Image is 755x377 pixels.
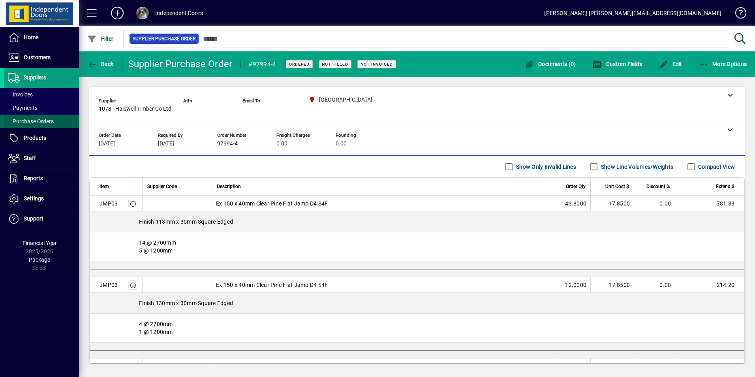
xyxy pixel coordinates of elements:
[525,61,576,67] span: Documents (0)
[544,7,721,19] div: [PERSON_NAME] [PERSON_NAME][EMAIL_ADDRESS][DOMAIN_NAME]
[85,57,116,71] button: Back
[659,61,682,67] span: Edit
[133,35,195,43] span: Supplier Purchase Order
[8,118,54,124] span: Purchase Orders
[24,34,38,40] span: Home
[634,277,675,293] td: 0.00
[523,57,578,71] button: Documents (0)
[4,101,79,115] a: Payments
[24,135,46,141] span: Products
[155,7,203,19] div: Independent Doors
[4,209,79,229] a: Support
[559,277,590,293] td: 12.0000
[566,182,586,191] span: Order Qty
[697,57,749,71] button: More Options
[592,61,642,67] span: Custom Fields
[100,200,118,207] div: JMP03
[24,215,43,222] span: Support
[158,141,174,147] span: [DATE]
[336,141,347,147] span: 0.00
[8,91,33,98] span: Invoices
[634,196,675,211] td: 0.00
[590,196,634,211] td: 17.8500
[24,74,46,81] span: Suppliers
[599,163,673,171] label: Show Line Volumes/Weights
[105,6,130,20] button: Add
[646,182,670,191] span: Discount %
[90,314,744,342] div: 4 @ 2700mm 1 @ 1200mm
[128,58,233,70] div: Supplier Purchase Order
[4,115,79,128] a: Purchase Orders
[289,62,310,67] span: Ordered
[29,256,50,263] span: Package
[729,2,745,27] a: Knowledge Base
[8,105,38,111] span: Payments
[147,182,177,191] span: Supplier Code
[276,141,287,147] span: 0.00
[4,149,79,168] a: Staff
[23,240,57,246] span: Financial Year
[24,195,44,202] span: Settings
[216,200,328,207] span: Ex 150 x 40mm Clear Pine Flat Jamb D4 S4F
[716,182,734,191] span: Extend $
[4,48,79,68] a: Customers
[697,163,735,171] label: Compact View
[90,232,744,261] div: 14 @ 2700mm 5 @ 1200mm
[657,57,684,71] button: Edit
[90,293,744,313] div: Finish 130mm x 30mm Square Edged
[634,358,675,374] td: 0.00
[361,62,393,67] span: Not Invoiced
[217,141,238,147] span: 97994-4
[24,54,51,60] span: Customers
[100,281,118,289] div: JMP03
[242,106,244,112] span: -
[24,155,36,161] span: Staff
[87,61,114,67] span: Back
[590,277,634,293] td: 17.8500
[675,196,744,211] td: 781.83
[675,277,744,293] td: 214.20
[79,57,122,71] app-page-header-button: Back
[515,163,576,171] label: Show Only Invalid Lines
[4,189,79,209] a: Settings
[675,358,744,374] td: 133.81
[605,182,629,191] span: Unit Cost $
[590,358,634,374] td: 24.7800
[4,28,79,47] a: Home
[99,106,171,112] span: 1078 - Halswell Timber Co Ltd
[322,62,348,67] span: Not Filled
[100,362,118,370] div: JMP05
[90,211,744,232] div: Finish 118mm x 30mm Square Edged
[100,182,109,191] span: Item
[699,61,747,67] span: More Options
[590,57,644,71] button: Custom Fields
[87,36,114,42] span: Filter
[559,358,590,374] td: 5.4000
[130,6,155,20] button: Profile
[24,175,43,181] span: Reports
[559,196,590,211] td: 43.8000
[248,58,276,71] div: #97994-4
[217,182,241,191] span: Description
[4,128,79,148] a: Products
[216,281,328,289] span: Ex 150 x 40mm Clear Pine Flat Jamb D4 S4F
[216,362,328,370] span: Ex 200 x 40mm Clear Pine Flat Jamb D4 S4F
[99,141,115,147] span: [DATE]
[183,106,185,112] span: -
[4,169,79,188] a: Reports
[4,88,79,101] a: Invoices
[85,32,116,46] button: Filter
